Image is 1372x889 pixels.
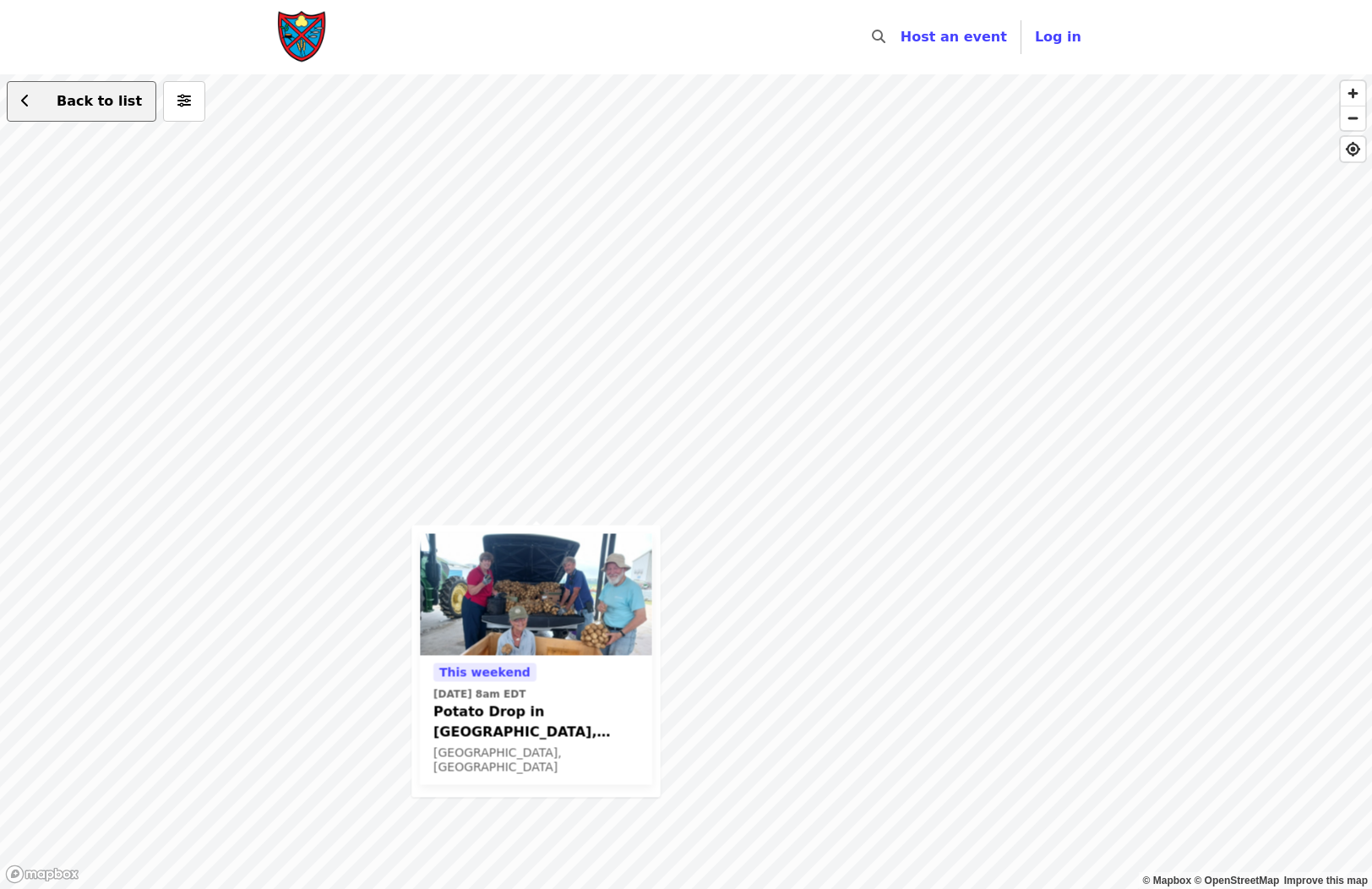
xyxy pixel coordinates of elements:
[277,10,328,64] img: Society of St. Andrew - Home
[420,534,652,656] img: Potato Drop in New Hill, NC! organized by Society of St. Andrew
[1143,875,1192,886] a: Mapbox
[5,864,79,884] a: Mapbox logo
[1341,106,1365,130] button: Zoom Out
[1035,29,1081,45] span: Log in
[163,81,205,122] button: More filters (0 selected)
[21,93,30,109] i: chevron-left icon
[439,665,531,679] span: This weekend
[901,29,1007,45] a: Host an event
[433,686,525,701] time: [DATE] 8am EDT
[433,745,639,774] div: [GEOGRAPHIC_DATA], [GEOGRAPHIC_DATA]
[1341,137,1365,161] button: Find My Location
[433,701,639,742] span: Potato Drop in [GEOGRAPHIC_DATA], [GEOGRAPHIC_DATA]!
[896,17,909,57] input: Search
[420,534,652,785] a: See details for "Potato Drop in New Hill, NC!"
[57,93,142,109] span: Back to list
[1284,875,1368,886] a: Map feedback
[1341,81,1365,106] button: Zoom In
[177,93,191,109] i: sliders-h icon
[872,29,885,45] i: search icon
[1194,875,1279,886] a: OpenStreetMap
[7,81,156,122] button: Back to list
[1021,20,1095,54] button: Log in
